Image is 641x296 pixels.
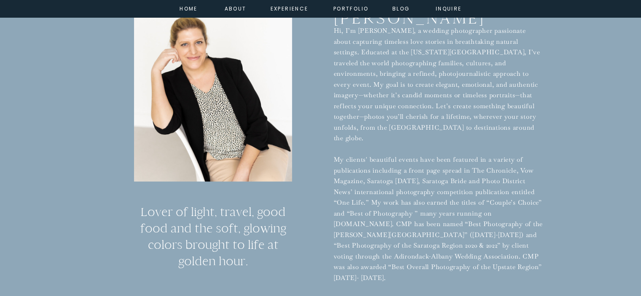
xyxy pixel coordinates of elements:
a: home [177,4,200,12]
a: portfolio [333,4,369,12]
a: Blog [386,4,416,12]
a: inquire [434,4,464,12]
p: Lover of light, travel, good food and the soft, glowing colors brought to life at golden hour. [132,204,294,277]
a: experience [271,4,305,12]
a: about [225,4,244,12]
